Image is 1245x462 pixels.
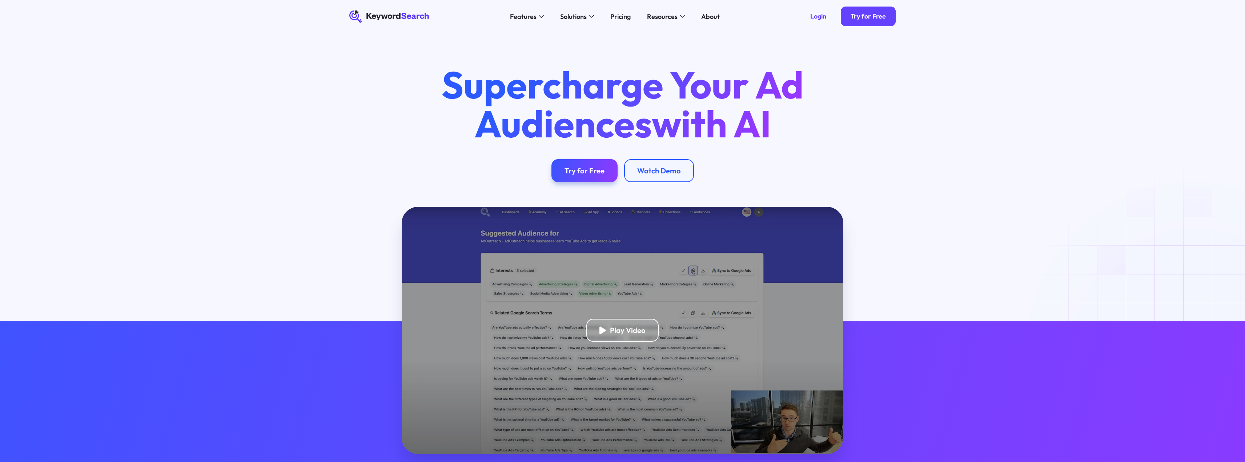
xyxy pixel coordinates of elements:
div: Solutions [560,12,587,21]
div: Login [810,12,826,21]
div: About [701,12,720,21]
span: with AI [652,100,771,147]
div: Resources [647,12,678,21]
div: Try for Free [851,12,886,21]
a: Pricing [606,10,636,23]
div: Watch Demo [637,166,681,175]
div: Pricing [610,12,631,21]
div: Try for Free [565,166,605,175]
div: Features [510,12,537,21]
h1: Supercharge Your Ad Audiences [426,65,819,143]
a: Try for Free [841,7,896,26]
a: Try for Free [551,159,618,182]
a: Login [800,7,836,26]
a: About [696,10,725,23]
div: Play Video [610,326,646,335]
a: open lightbox [402,207,843,454]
